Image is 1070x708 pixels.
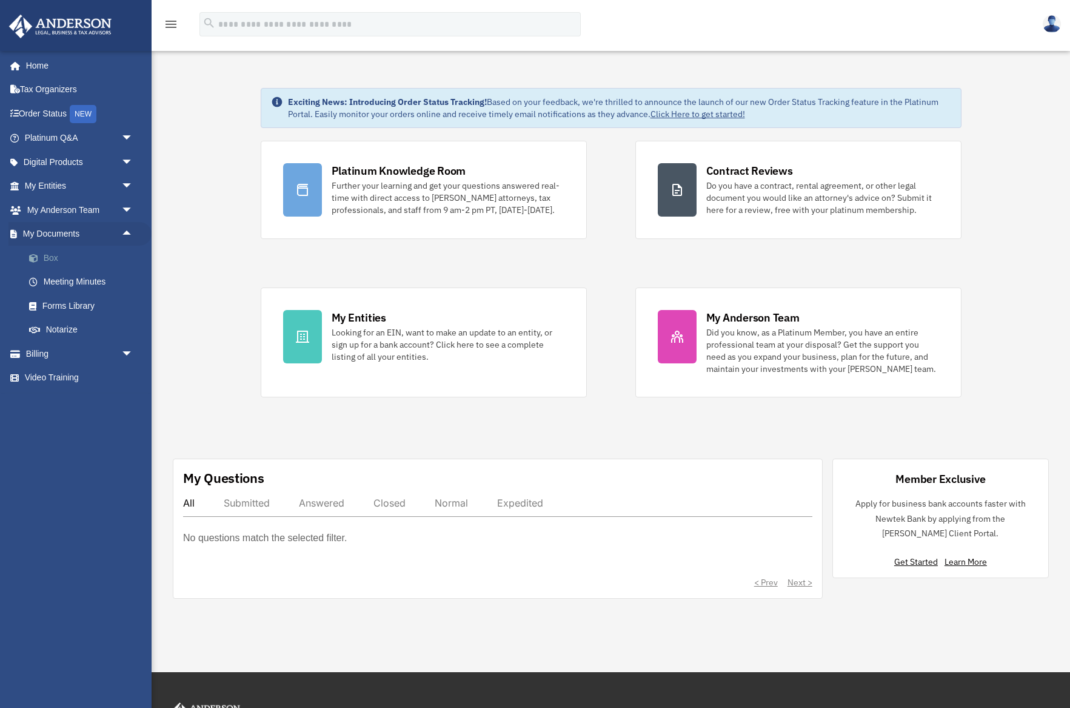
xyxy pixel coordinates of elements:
[373,497,406,509] div: Closed
[121,150,145,175] span: arrow_drop_down
[5,15,115,38] img: Anderson Advisors Platinum Portal
[8,150,152,174] a: Digital Productsarrow_drop_down
[121,198,145,223] span: arrow_drop_down
[8,126,152,150] a: Platinum Q&Aarrow_drop_down
[635,141,961,239] a: Contract Reviews Do you have a contract, rental agreement, or other legal document you would like...
[183,530,347,547] p: No questions match the selected filter.
[650,109,745,120] a: Click Here to get started!
[8,174,152,198] a: My Entitiesarrow_drop_down
[332,310,386,325] div: My Entities
[894,556,943,567] a: Get Started
[224,497,270,509] div: Submitted
[17,294,152,318] a: Forms Library
[706,180,939,216] div: Do you have a contract, rental agreement, or other legal document you would like an attorney's ad...
[164,21,178,32] a: menu
[332,163,466,178] div: Platinum Knowledge Room
[706,326,939,375] div: Did you know, as a Platinum Member, you have an entire professional team at your disposal? Get th...
[183,469,264,487] div: My Questions
[121,174,145,199] span: arrow_drop_down
[299,497,344,509] div: Answered
[8,101,152,126] a: Order StatusNEW
[435,497,468,509] div: Normal
[121,342,145,366] span: arrow_drop_down
[261,288,587,397] a: My Entities Looking for an EIN, want to make an update to an entity, or sign up for a bank accoun...
[17,318,152,342] a: Notarize
[261,141,587,239] a: Platinum Knowledge Room Further your learning and get your questions answered real-time with dire...
[8,342,152,366] a: Billingarrow_drop_down
[1043,15,1061,33] img: User Pic
[183,497,195,509] div: All
[332,326,564,363] div: Looking for an EIN, want to make an update to an entity, or sign up for a bank account? Click her...
[895,471,985,487] div: Member Exclusive
[202,16,216,30] i: search
[121,222,145,247] span: arrow_drop_up
[8,78,152,102] a: Tax Organizers
[8,366,152,390] a: Video Training
[635,288,961,397] a: My Anderson Team Did you know, as a Platinum Member, you have an entire professional team at your...
[332,180,564,216] div: Further your learning and get your questions answered real-time with direct access to [PERSON_NAM...
[8,222,152,246] a: My Documentsarrow_drop_up
[945,556,987,567] a: Learn More
[288,96,951,120] div: Based on your feedback, we're thrilled to announce the launch of our new Order Status Tracking fe...
[17,246,152,270] a: Box
[288,96,487,107] strong: Exciting News: Introducing Order Status Tracking!
[70,105,96,123] div: NEW
[706,310,800,325] div: My Anderson Team
[706,163,793,178] div: Contract Reviews
[843,496,1038,541] p: Apply for business bank accounts faster with Newtek Bank by applying from the [PERSON_NAME] Clien...
[164,17,178,32] i: menu
[8,198,152,222] a: My Anderson Teamarrow_drop_down
[17,270,152,294] a: Meeting Minutes
[497,497,543,509] div: Expedited
[8,53,145,78] a: Home
[121,126,145,151] span: arrow_drop_down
